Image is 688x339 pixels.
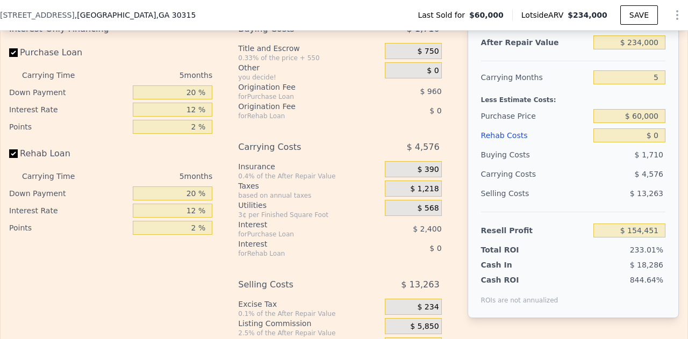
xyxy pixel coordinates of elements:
[22,168,92,185] div: Carrying Time
[238,101,357,112] div: Origination Fee
[238,43,380,54] div: Title and Escrow
[238,309,380,318] div: 0.1% of the After Repair Value
[410,322,439,331] span: $ 5,850
[238,230,357,239] div: for Purchase Loan
[481,87,665,106] div: Less Estimate Costs:
[469,10,504,20] span: $60,000
[9,219,128,236] div: Points
[238,239,357,249] div: Interest
[417,204,439,213] span: $ 568
[238,181,380,191] div: Taxes
[238,172,380,181] div: 0.4% of the After Repair Value
[9,101,128,118] div: Interest Rate
[238,200,380,211] div: Utilities
[406,138,439,157] span: $ 4,576
[521,10,568,20] span: Lotside ARV
[620,5,658,25] button: SAVE
[630,276,663,284] span: 844.64%
[238,275,357,294] div: Selling Costs
[481,285,558,305] div: ROIs are not annualized
[568,11,607,19] span: $234,000
[630,246,663,254] span: 233.01%
[481,221,589,240] div: Resell Profit
[238,318,380,329] div: Listing Commission
[75,10,196,20] span: , [GEOGRAPHIC_DATA]
[238,191,380,200] div: based on annual taxes
[666,4,688,26] button: Show Options
[238,211,380,219] div: 3¢ per Finished Square Foot
[238,62,380,73] div: Other
[22,67,92,84] div: Carrying Time
[420,87,441,96] span: $ 960
[156,11,196,19] span: , GA 30315
[9,149,18,158] input: Rehab Loan
[481,275,558,285] div: Cash ROI
[481,106,589,126] div: Purchase Price
[481,244,548,255] div: Total ROI
[413,225,441,233] span: $ 2,400
[630,189,663,198] span: $ 13,263
[635,150,663,159] span: $ 1,710
[9,185,128,202] div: Down Payment
[238,138,357,157] div: Carrying Costs
[481,164,548,184] div: Carrying Costs
[427,66,439,76] span: $ 0
[417,47,439,56] span: $ 750
[238,299,380,309] div: Excise Tax
[429,106,441,115] span: $ 0
[635,170,663,178] span: $ 4,576
[481,184,589,203] div: Selling Costs
[630,261,663,269] span: $ 18,286
[481,145,589,164] div: Buying Costs
[9,43,128,62] label: Purchase Loan
[238,219,357,230] div: Interest
[238,73,380,82] div: you decide!
[96,168,212,185] div: 5 months
[238,161,380,172] div: Insurance
[429,244,441,253] span: $ 0
[96,67,212,84] div: 5 months
[481,68,589,87] div: Carrying Months
[481,259,548,270] div: Cash In
[9,118,128,135] div: Points
[410,184,439,194] span: $ 1,218
[238,329,380,337] div: 2.5% of the After Repair Value
[238,54,380,62] div: 0.33% of the price + 550
[418,10,469,20] span: Last Sold for
[481,33,589,52] div: After Repair Value
[9,144,128,163] label: Rehab Loan
[417,165,439,175] span: $ 390
[9,48,18,57] input: Purchase Loan
[401,275,439,294] span: $ 13,263
[417,302,439,312] span: $ 234
[238,92,357,101] div: for Purchase Loan
[9,84,128,101] div: Down Payment
[481,126,589,145] div: Rehab Costs
[9,202,128,219] div: Interest Rate
[238,82,357,92] div: Origination Fee
[238,112,357,120] div: for Rehab Loan
[238,249,357,258] div: for Rehab Loan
